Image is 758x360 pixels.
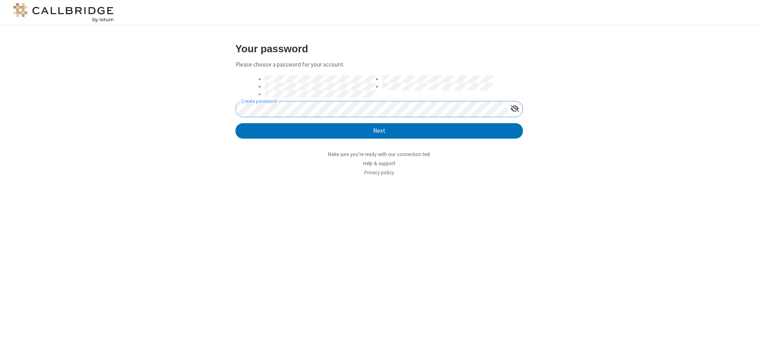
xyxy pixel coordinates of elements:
a: Make sure you're ready with our connection test [328,151,430,158]
a: Privacy policy [364,169,394,176]
a: Help & support [363,160,395,167]
h3: Your password [235,43,523,54]
button: Next [235,123,523,139]
div: Show password [507,101,523,116]
img: logo@2x.png [12,3,115,22]
p: Please choose a password for your account. [235,60,523,69]
input: Create password [236,101,507,117]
